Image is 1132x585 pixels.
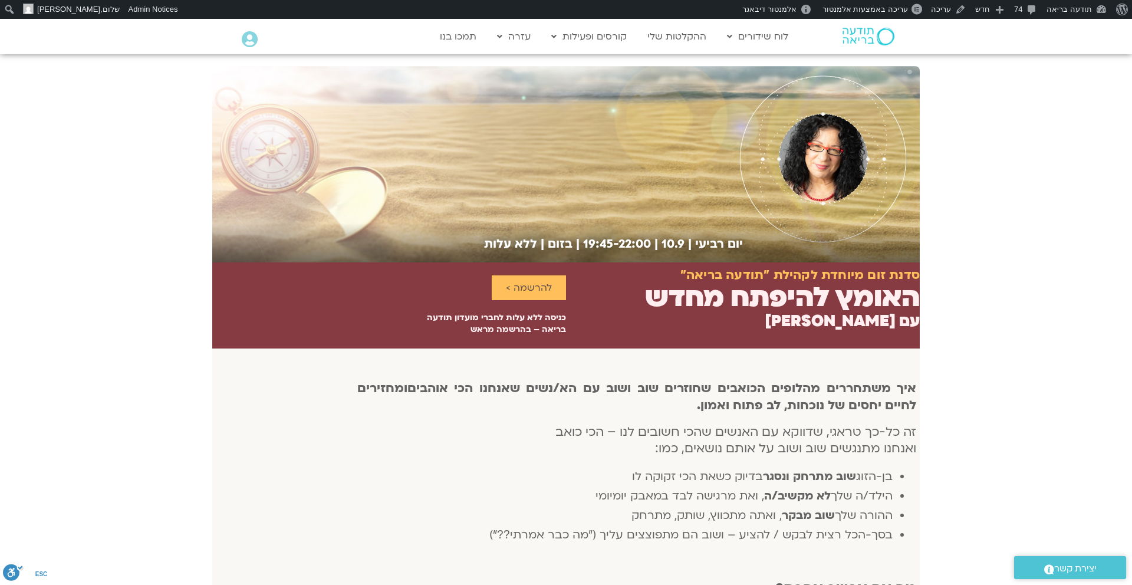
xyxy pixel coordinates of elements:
[1054,561,1097,577] span: יצירת קשר
[835,508,893,523] span: ההורה שלך
[37,5,100,14] span: [PERSON_NAME]
[843,28,894,45] img: תודעה בריאה
[822,5,908,14] span: עריכה באמצעות אלמנטור
[655,440,916,457] span: ואנחנו מתנגשים שוב ושוב על אותם נושאים, כמו:
[506,282,552,293] span: להרשמה >
[831,488,893,504] span: הילד/ה שלך
[632,469,763,484] span: בדיוק כשאת הכי זקוקה לו
[212,237,743,251] h2: יום רביעי | 10.9 | 19:45-22:00 | בזום | ללא עלות
[765,313,920,330] h2: עם [PERSON_NAME]
[721,25,794,48] a: לוח שידורים
[555,423,916,441] span: זה כל-כך טראגי, שדווקא עם האנשים שהכי חשובים לנו – הכי כואב
[434,25,482,48] a: תמכו בנו
[764,488,831,504] b: לא מקשיב/ה
[357,380,916,414] b: ומחזירים לחיים יחסים של נוכחות, לב פתוח ואמון.
[407,380,916,397] b: איך משתחררים מהלופים הכואבים שחוזרים שוב ושוב עם הא/נשים שאנחנו הכי אוהבים
[856,469,893,484] span: בן-הזוג
[406,312,566,336] p: כניסה ללא עלות לחברי מועדון תודעה בריאה – בהרשמה מראש
[491,25,537,48] a: עזרה
[763,469,856,484] b: שוב מתרחק ונסגר
[631,508,782,523] span: , ואתה מתכווץ, שותק, מתרחק
[545,25,633,48] a: קורסים ופעילות
[1014,556,1126,579] a: יצירת קשר
[595,488,764,504] span: , ואת מרגישה לבד במאבק יומיומי
[645,282,920,313] h2: האומץ להיפתח מחדש
[641,25,712,48] a: ההקלטות שלי
[492,275,566,300] a: להרשמה >
[489,527,893,543] span: בסך-הכל רצית לבקש / להציע – ושוב הם מתפוצצים עליך ("מה כבר אמרתי??")
[680,268,920,282] h2: סדנת זום מיוחדת לקהילת "תודעה בריאה"
[782,508,835,523] b: שוב מבקר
